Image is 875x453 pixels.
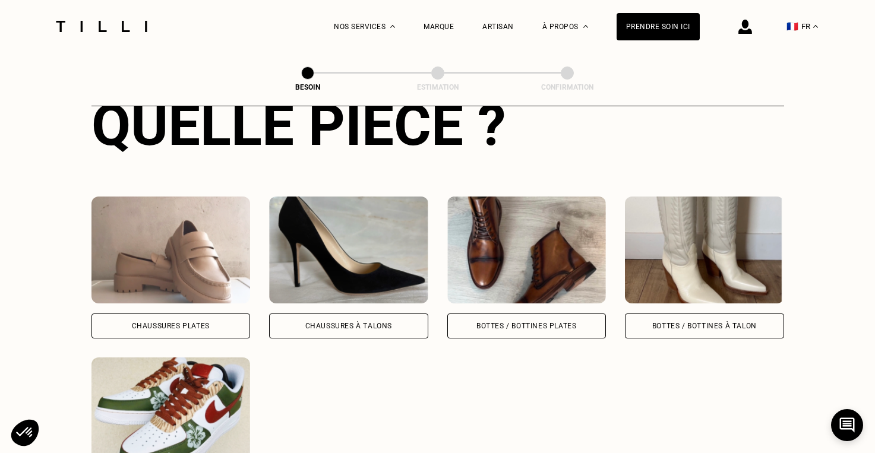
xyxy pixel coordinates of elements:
[482,23,514,31] a: Artisan
[424,23,454,31] a: Marque
[583,25,588,28] img: Menu déroulant à propos
[447,197,607,303] img: Tilli retouche votre Bottes / Bottines plates
[91,92,784,159] div: Quelle pièce ?
[476,322,576,330] div: Bottes / Bottines plates
[269,197,428,303] img: Tilli retouche votre Chaussures à Talons
[132,322,210,330] div: Chaussures Plates
[378,83,497,91] div: Estimation
[305,322,392,330] div: Chaussures à Talons
[738,20,752,34] img: icône connexion
[652,322,757,330] div: Bottes / Bottines à talon
[52,21,151,32] img: Logo du service de couturière Tilli
[813,25,818,28] img: menu déroulant
[390,25,395,28] img: Menu déroulant
[248,83,367,91] div: Besoin
[91,197,251,303] img: Tilli retouche votre Chaussures Plates
[786,21,798,32] span: 🇫🇷
[508,83,627,91] div: Confirmation
[617,13,700,40] a: Prendre soin ici
[625,197,784,303] img: Tilli retouche votre Bottes / Bottines à talon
